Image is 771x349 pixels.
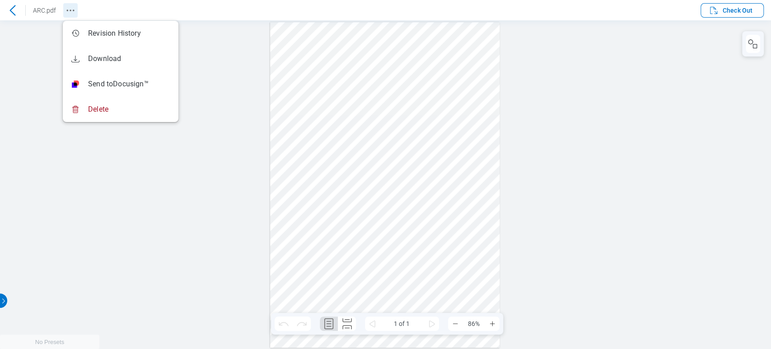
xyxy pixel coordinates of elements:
div: Download [70,53,121,64]
button: Zoom In [485,316,500,331]
button: Revision History [63,3,78,18]
div: Revision History [70,28,141,39]
span: Send to Docusign™ [88,79,149,89]
button: Single Page Layout [320,316,338,331]
ul: Revision History [63,21,178,122]
span: Check Out [723,6,752,15]
span: 86% [463,316,485,331]
span: ARC.pdf [33,7,56,14]
img: Docusign Logo [72,80,79,88]
span: 1 of 1 [379,316,425,331]
button: Redo [293,316,311,331]
span: Delete [88,104,108,114]
button: Continuous Page Layout [338,316,356,331]
button: Undo [275,316,293,331]
button: Check Out [701,3,764,18]
button: Zoom Out [448,316,463,331]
